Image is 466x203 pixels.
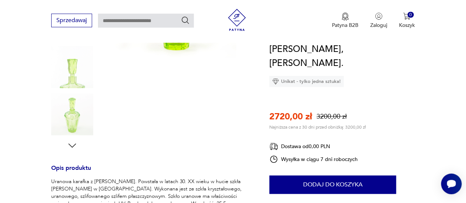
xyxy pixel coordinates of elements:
[399,22,415,29] p: Koszyk
[269,124,366,130] p: Najniższa cena z 30 dni przed obniżką: 3200,00 zł
[316,112,347,121] p: 3200,00 zł
[51,14,92,27] button: Sprzedawaj
[332,13,358,29] button: Patyna B2B
[269,111,312,123] p: 2720,00 zł
[51,18,92,24] a: Sprzedawaj
[51,166,252,178] h3: Opis produktu
[403,13,410,20] img: Ikona koszyka
[269,42,415,70] h1: [PERSON_NAME], [PERSON_NAME].
[226,9,248,31] img: Patyna - sklep z meblami i dekoracjami vintage
[272,78,279,85] img: Ikona diamentu
[269,142,358,151] div: Dostawa od 0,00 PLN
[399,13,415,29] button: 0Koszyk
[441,174,462,194] iframe: Smartsupp widget button
[269,76,344,87] div: Unikat - tylko jedna sztuka!
[269,175,396,194] button: Dodaj do koszyka
[51,93,93,135] img: Zdjęcie produktu Uranowa karafka, Huta Józefina.
[51,46,93,88] img: Zdjęcie produktu Uranowa karafka, Huta Józefina.
[332,13,358,29] a: Ikona medaluPatyna B2B
[407,12,414,18] div: 0
[341,13,349,21] img: Ikona medalu
[375,13,382,20] img: Ikonka użytkownika
[370,13,387,29] button: Zaloguj
[269,155,358,164] div: Wysyłka w ciągu 7 dni roboczych
[269,142,278,151] img: Ikona dostawy
[332,22,358,29] p: Patyna B2B
[181,16,190,25] button: Szukaj
[370,22,387,29] p: Zaloguj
